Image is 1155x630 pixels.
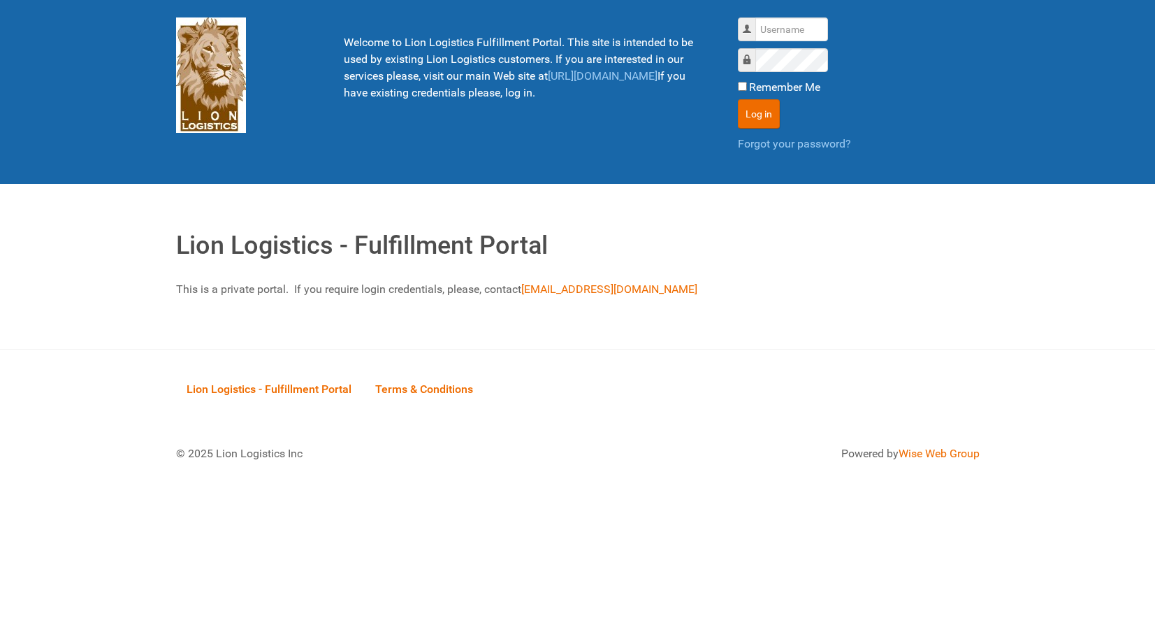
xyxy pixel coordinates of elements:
input: Username [755,17,828,41]
a: Terms & Conditions [365,367,484,410]
button: Log in [738,99,780,129]
span: Terms & Conditions [375,382,473,396]
p: Welcome to Lion Logistics Fulfillment Portal. This site is intended to be used by existing Lion L... [344,34,703,101]
label: Remember Me [749,79,820,96]
a: Lion Logistics [176,68,246,81]
p: This is a private portal. If you require login credentials, please, contact [176,281,980,298]
a: Wise Web Group [899,447,980,460]
div: © 2025 Lion Logistics Inc [166,435,571,473]
label: Password [752,52,753,53]
h1: Lion Logistics - Fulfillment Portal [176,227,980,264]
a: Forgot your password? [738,137,851,150]
a: Lion Logistics - Fulfillment Portal [176,367,362,410]
a: [URL][DOMAIN_NAME] [548,69,658,83]
div: Powered by [595,445,980,462]
a: [EMAIL_ADDRESS][DOMAIN_NAME] [521,282,697,296]
span: Lion Logistics - Fulfillment Portal [187,382,351,396]
img: Lion Logistics [176,17,246,133]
